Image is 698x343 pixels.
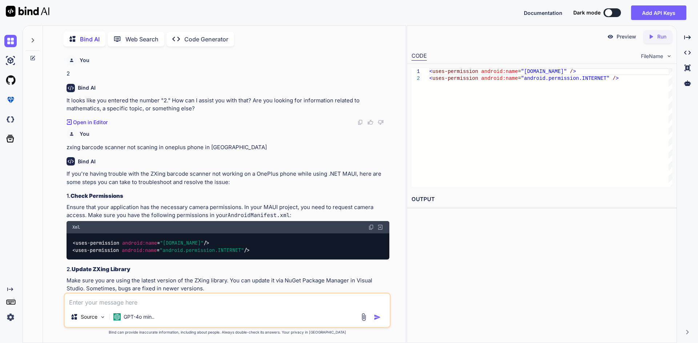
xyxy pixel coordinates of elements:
[67,203,389,220] p: Ensure that your application has the necessary camera permissions. In your MAUI project, you need...
[4,74,17,86] img: githubLight
[78,158,96,165] h6: Bind AI
[72,247,250,253] span: < = />
[113,313,121,320] img: GPT-4o mini
[67,265,389,274] h3: 2.
[4,54,17,67] img: ai-studio
[122,247,157,253] span: android:name
[4,311,17,323] img: settings
[481,75,518,81] span: android:name
[72,266,131,273] strong: Update ZXing Library
[78,84,96,91] h6: Bind AI
[573,9,601,16] span: Dark mode
[432,69,478,74] span: uses-permission
[481,69,518,74] span: android:name
[81,313,97,320] p: Source
[429,69,432,74] span: <
[4,35,17,47] img: chat
[125,35,159,44] p: Web Search
[75,247,119,253] span: uses-permission
[76,240,119,246] span: uses-permission
[429,75,432,81] span: <
[407,191,677,208] h2: OUTPUT
[631,5,686,20] button: Add API Keys
[607,33,614,40] img: preview
[160,247,244,253] span: "android.permission.INTERNET"
[666,53,672,59] img: chevron down
[613,75,615,81] span: /
[80,57,89,64] h6: You
[657,33,666,40] p: Run
[67,143,389,152] p: zxing barcode scanner not scaning in oneplus phone in [GEOGRAPHIC_DATA]
[71,192,123,199] strong: Check Permissions
[160,240,204,246] span: "[DOMAIN_NAME]"
[524,9,562,17] button: Documentation
[615,75,618,81] span: >
[521,69,567,74] span: "[DOMAIN_NAME]"
[570,69,573,74] span: /
[67,97,389,113] p: It looks like you entered the number "2." How can I assist you with that? Are you looking for inf...
[432,75,478,81] span: uses-permission
[184,35,228,44] p: Code Generator
[412,75,420,82] div: 2
[357,119,363,125] img: copy
[412,68,420,75] div: 1
[72,224,80,230] span: Xml
[641,53,663,60] span: FileName
[412,52,427,61] div: CODE
[368,119,373,125] img: like
[67,170,389,186] p: If you're having trouble with the ZXing barcode scanner not working on a OnePlus phone while usin...
[521,75,610,81] span: "android.permission.INTERNET"
[4,113,17,126] img: darkCloudIdeIcon
[374,314,381,321] img: icon
[80,130,89,138] h6: You
[100,314,106,320] img: Pick Models
[377,224,384,230] img: Open in Browser
[573,69,576,74] span: >
[378,119,384,125] img: dislike
[67,277,389,293] p: Make sure you are using the latest version of the ZXing library. You can update it via NuGet Pack...
[4,94,17,106] img: premium
[617,33,636,40] p: Preview
[73,119,108,126] p: Open in Editor
[368,224,374,230] img: copy
[518,75,521,81] span: =
[228,212,290,219] code: AndroidManifest.xml
[524,10,562,16] span: Documentation
[124,313,155,320] p: GPT-4o min..
[518,69,521,74] span: =
[73,240,209,246] span: < = />
[6,6,49,17] img: Bind AI
[64,330,391,335] p: Bind can provide inaccurate information, including about people. Always double-check its answers....
[67,192,389,200] h3: 1.
[67,70,389,78] p: 2
[360,313,368,321] img: attachment
[122,240,157,246] span: android:name
[80,35,100,44] p: Bind AI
